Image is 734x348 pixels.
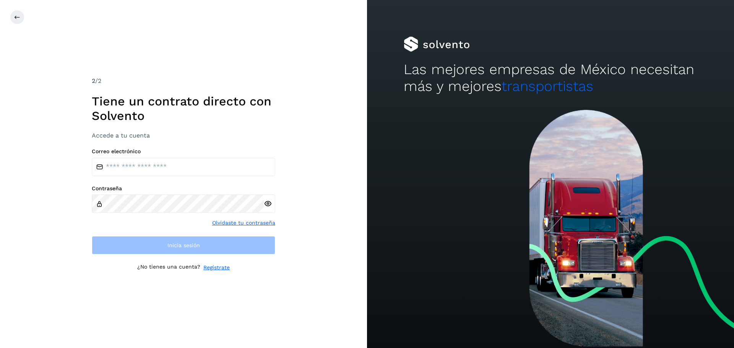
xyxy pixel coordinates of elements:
a: Regístrate [203,264,230,272]
div: /2 [92,76,275,86]
label: Correo electrónico [92,148,275,155]
a: Olvidaste tu contraseña [212,219,275,227]
span: Inicia sesión [167,243,200,248]
h1: Tiene un contrato directo con Solvento [92,94,275,123]
h2: Las mejores empresas de México necesitan más y mejores [404,61,697,95]
h3: Accede a tu cuenta [92,132,275,139]
span: 2 [92,77,95,84]
label: Contraseña [92,185,275,192]
span: transportistas [502,78,593,94]
p: ¿No tienes una cuenta? [137,264,200,272]
button: Inicia sesión [92,236,275,254]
